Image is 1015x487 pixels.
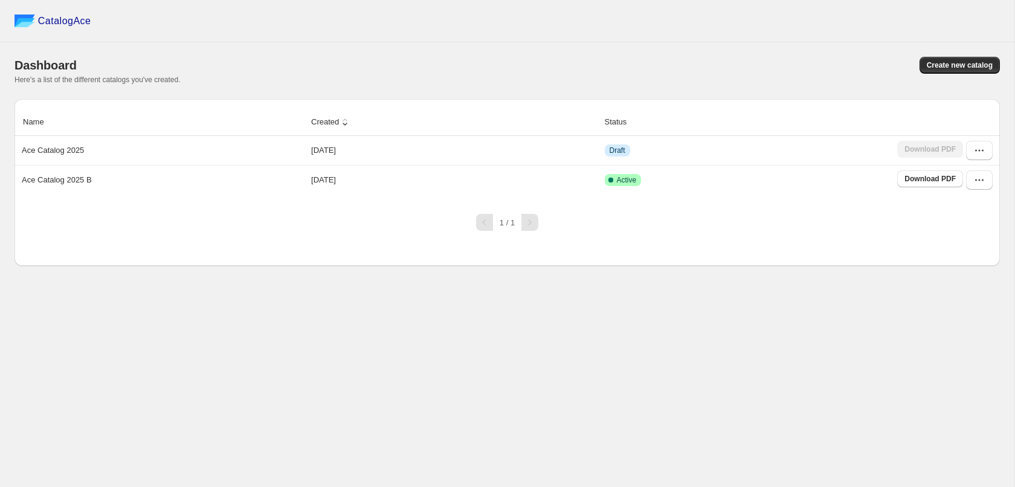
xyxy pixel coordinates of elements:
[904,174,956,184] span: Download PDF
[603,111,641,134] button: Status
[617,175,637,185] span: Active
[14,59,77,72] span: Dashboard
[308,165,601,195] td: [DATE]
[38,15,91,27] span: CatalogAce
[22,144,84,156] p: Ace Catalog 2025
[897,170,963,187] a: Download PDF
[610,146,625,155] span: Draft
[920,57,1000,74] button: Create new catalog
[14,15,35,27] img: catalog ace
[308,136,601,165] td: [DATE]
[21,111,58,134] button: Name
[14,76,181,84] span: Here's a list of the different catalogs you've created.
[309,111,353,134] button: Created
[22,174,92,186] p: Ace Catalog 2025 B
[927,60,993,70] span: Create new catalog
[500,218,515,227] span: 1 / 1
